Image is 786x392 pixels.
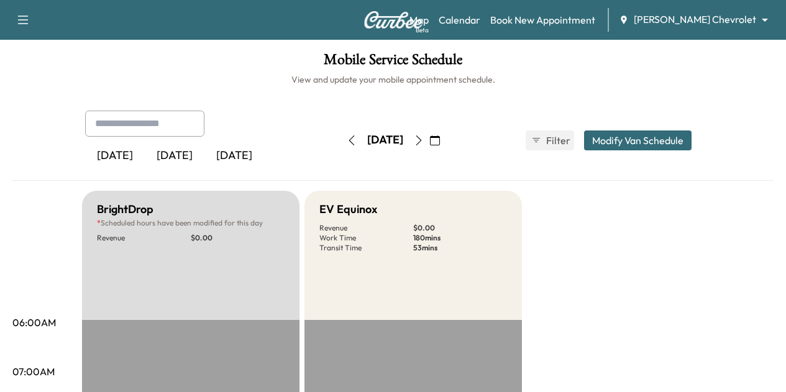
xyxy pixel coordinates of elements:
[12,73,774,86] h6: View and update your mobile appointment schedule.
[319,243,413,253] p: Transit Time
[191,233,285,243] p: $ 0.00
[413,223,507,233] p: $ 0.00
[97,218,285,228] p: Scheduled hours have been modified for this day
[85,142,145,170] div: [DATE]
[546,133,569,148] span: Filter
[12,52,774,73] h1: Mobile Service Schedule
[12,364,55,379] p: 07:00AM
[97,201,153,218] h5: BrightDrop
[634,12,756,27] span: [PERSON_NAME] Chevrolet
[409,12,429,27] a: MapBeta
[319,201,377,218] h5: EV Equinox
[145,142,204,170] div: [DATE]
[413,233,507,243] p: 180 mins
[439,12,480,27] a: Calendar
[204,142,264,170] div: [DATE]
[367,132,403,148] div: [DATE]
[526,130,574,150] button: Filter
[319,233,413,243] p: Work Time
[12,315,56,330] p: 06:00AM
[413,243,507,253] p: 53 mins
[416,25,429,35] div: Beta
[584,130,692,150] button: Modify Van Schedule
[363,11,423,29] img: Curbee Logo
[490,12,595,27] a: Book New Appointment
[319,223,413,233] p: Revenue
[97,233,191,243] p: Revenue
